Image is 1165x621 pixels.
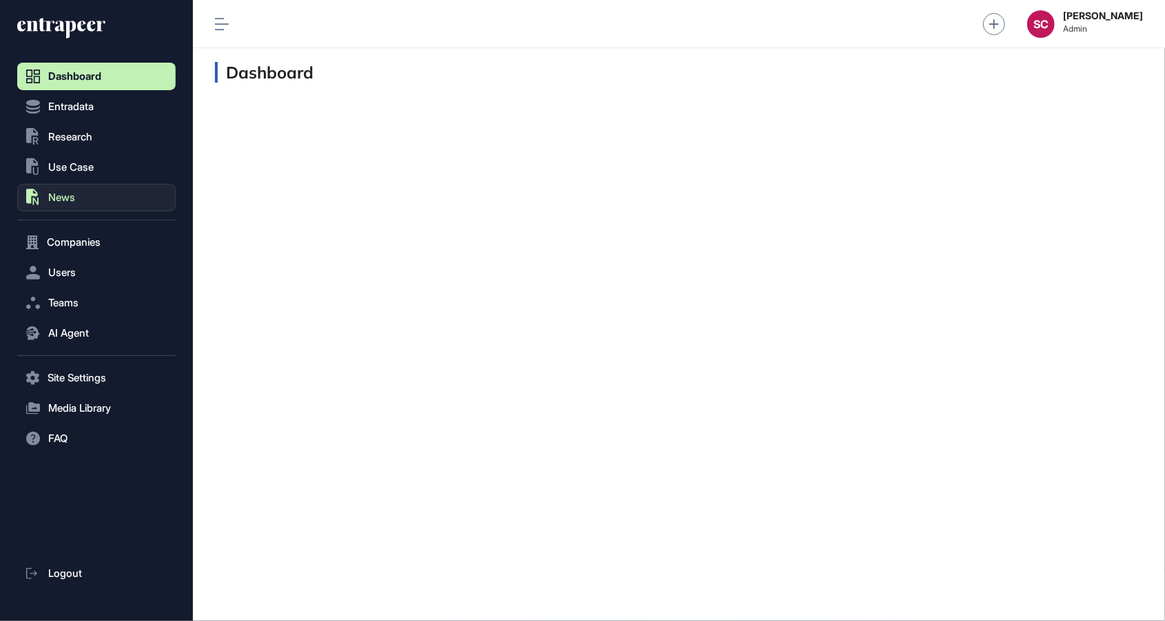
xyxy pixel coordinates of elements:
[17,123,176,151] button: Research
[17,560,176,587] a: Logout
[17,229,176,256] button: Companies
[48,71,101,82] span: Dashboard
[1063,24,1143,34] span: Admin
[48,192,75,203] span: News
[48,568,82,579] span: Logout
[48,131,92,143] span: Research
[48,267,76,278] span: Users
[48,297,79,308] span: Teams
[48,403,111,414] span: Media Library
[215,62,313,83] h3: Dashboard
[48,328,89,339] span: AI Agent
[17,425,176,452] button: FAQ
[17,289,176,317] button: Teams
[1063,10,1143,21] strong: [PERSON_NAME]
[48,162,94,173] span: Use Case
[17,394,176,422] button: Media Library
[17,63,176,90] a: Dashboard
[48,372,106,383] span: Site Settings
[17,364,176,392] button: Site Settings
[1027,10,1055,38] button: SC
[17,259,176,286] button: Users
[48,101,94,112] span: Entradata
[47,237,101,248] span: Companies
[48,433,68,444] span: FAQ
[17,184,176,211] button: News
[17,319,176,347] button: AI Agent
[17,93,176,120] button: Entradata
[17,154,176,181] button: Use Case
